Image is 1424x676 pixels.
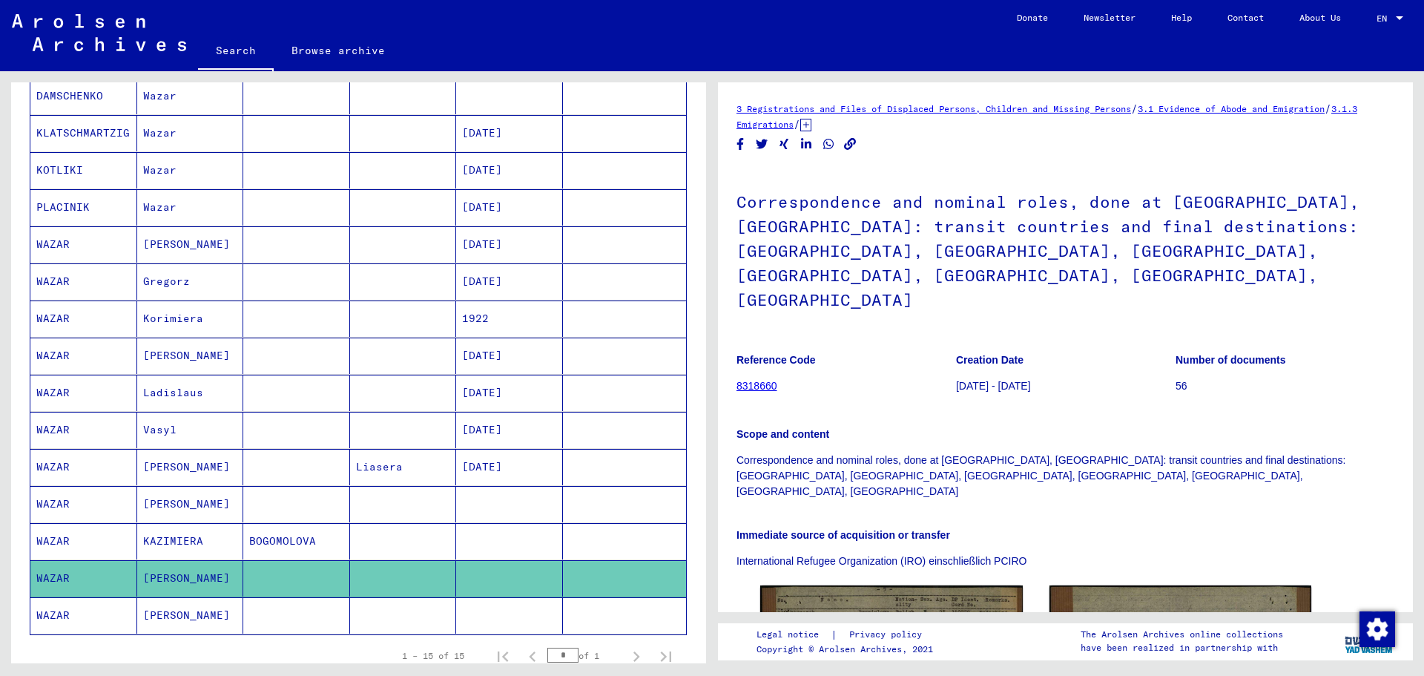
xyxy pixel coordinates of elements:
[30,78,137,114] mat-cell: DAMSCHENKO
[137,115,244,151] mat-cell: Wazar
[198,33,274,71] a: Search
[456,115,563,151] mat-cell: [DATE]
[736,103,1131,114] a: 3 Registrations and Files of Displaced Persons, Children and Missing Persons
[137,412,244,448] mat-cell: Vasyl
[30,486,137,522] mat-cell: WAZAR
[30,226,137,263] mat-cell: WAZAR
[1138,103,1325,114] a: 3.1 Evidence of Abode and Emigration
[30,560,137,597] mat-cell: WAZAR
[821,135,837,154] button: Share on WhatsApp
[137,560,244,597] mat-cell: [PERSON_NAME]
[137,226,244,263] mat-cell: [PERSON_NAME]
[137,78,244,114] mat-cell: Wazar
[736,554,1394,569] p: International Refugee Organization (IRO) einschließlich PCIRO
[1325,102,1331,115] span: /
[733,135,748,154] button: Share on Facebook
[137,523,244,559] mat-cell: KAZIMIERA
[30,412,137,448] mat-cell: WAZAR
[137,189,244,226] mat-cell: Wazar
[30,301,137,337] mat-cell: WAZAR
[651,641,681,671] button: Last page
[756,627,940,643] div: |
[736,168,1394,331] h1: Correspondence and nominal roles, done at [GEOGRAPHIC_DATA], [GEOGRAPHIC_DATA]: transit countries...
[456,338,563,374] mat-cell: [DATE]
[30,375,137,411] mat-cell: WAZAR
[456,152,563,188] mat-cell: [DATE]
[137,597,244,634] mat-cell: [PERSON_NAME]
[754,135,770,154] button: Share on Twitter
[736,354,816,366] b: Reference Code
[456,189,563,226] mat-cell: [DATE]
[30,449,137,485] mat-cell: WAZAR
[30,597,137,634] mat-cell: WAZAR
[137,301,244,337] mat-cell: Korimiera
[488,641,518,671] button: First page
[30,189,137,226] mat-cell: PLACINIK
[622,641,651,671] button: Next page
[137,152,244,188] mat-cell: Wazar
[736,529,950,541] b: Immediate source of acquisition or transfer
[137,338,244,374] mat-cell: [PERSON_NAME]
[799,135,814,154] button: Share on LinkedIn
[1176,354,1286,366] b: Number of documents
[1377,13,1393,24] span: EN
[1081,641,1283,654] p: have been realized in partnership with
[843,135,858,154] button: Copy link
[956,354,1023,366] b: Creation Date
[1081,628,1283,641] p: The Arolsen Archives online collections
[736,380,777,392] a: 8318660
[456,375,563,411] mat-cell: [DATE]
[456,226,563,263] mat-cell: [DATE]
[137,263,244,300] mat-cell: Gregorz
[956,378,1175,394] p: [DATE] - [DATE]
[30,523,137,559] mat-cell: WAZAR
[547,649,622,663] div: of 1
[1359,611,1395,647] img: Change consent
[30,152,137,188] mat-cell: KOTLIKI
[30,263,137,300] mat-cell: WAZAR
[756,643,940,656] p: Copyright © Arolsen Archives, 2021
[837,627,940,643] a: Privacy policy
[1131,102,1138,115] span: /
[518,641,547,671] button: Previous page
[756,627,831,643] a: Legal notice
[137,449,244,485] mat-cell: [PERSON_NAME]
[1176,378,1394,394] p: 56
[350,449,457,485] mat-cell: Liasera
[243,523,350,559] mat-cell: BOGOMOLOVA
[456,301,563,337] mat-cell: 1922
[137,375,244,411] mat-cell: Ladislaus
[30,338,137,374] mat-cell: WAZAR
[456,263,563,300] mat-cell: [DATE]
[402,649,464,663] div: 1 – 15 of 15
[794,117,800,131] span: /
[736,428,829,440] b: Scope and content
[1342,623,1397,660] img: yv_logo.png
[274,33,403,68] a: Browse archive
[12,14,186,51] img: Arolsen_neg.svg
[456,412,563,448] mat-cell: [DATE]
[777,135,792,154] button: Share on Xing
[137,486,244,522] mat-cell: [PERSON_NAME]
[30,115,137,151] mat-cell: KLATSCHMARTZIG
[736,453,1394,499] p: Correspondence and nominal roles, done at [GEOGRAPHIC_DATA], [GEOGRAPHIC_DATA]: transit countries...
[456,449,563,485] mat-cell: [DATE]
